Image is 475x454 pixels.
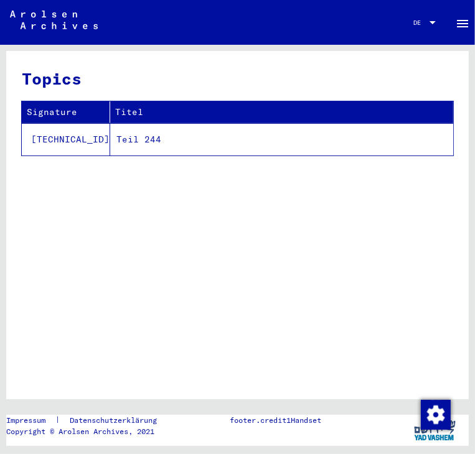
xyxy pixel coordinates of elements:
[413,19,427,26] span: DE
[230,415,321,426] p: footer.credit1Handset
[420,399,450,429] div: Zustimmung ändern
[6,415,172,426] div: |
[6,426,172,437] p: Copyright © Arolsen Archives, 2021
[110,123,453,155] td: Teil 244
[6,415,55,426] a: Impressum
[10,11,98,29] img: Arolsen_neg.svg
[60,415,172,426] a: Datenschutzerklärung
[110,101,453,123] th: Titel
[421,400,451,430] img: Zustimmung ändern
[22,67,453,91] h3: Topics
[22,101,110,123] th: Signature
[450,10,475,35] button: Toggle sidenav
[455,16,470,31] mat-icon: Side nav toggle icon
[22,123,110,155] td: [TECHNICAL_ID]
[412,415,458,446] img: yv_logo.png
